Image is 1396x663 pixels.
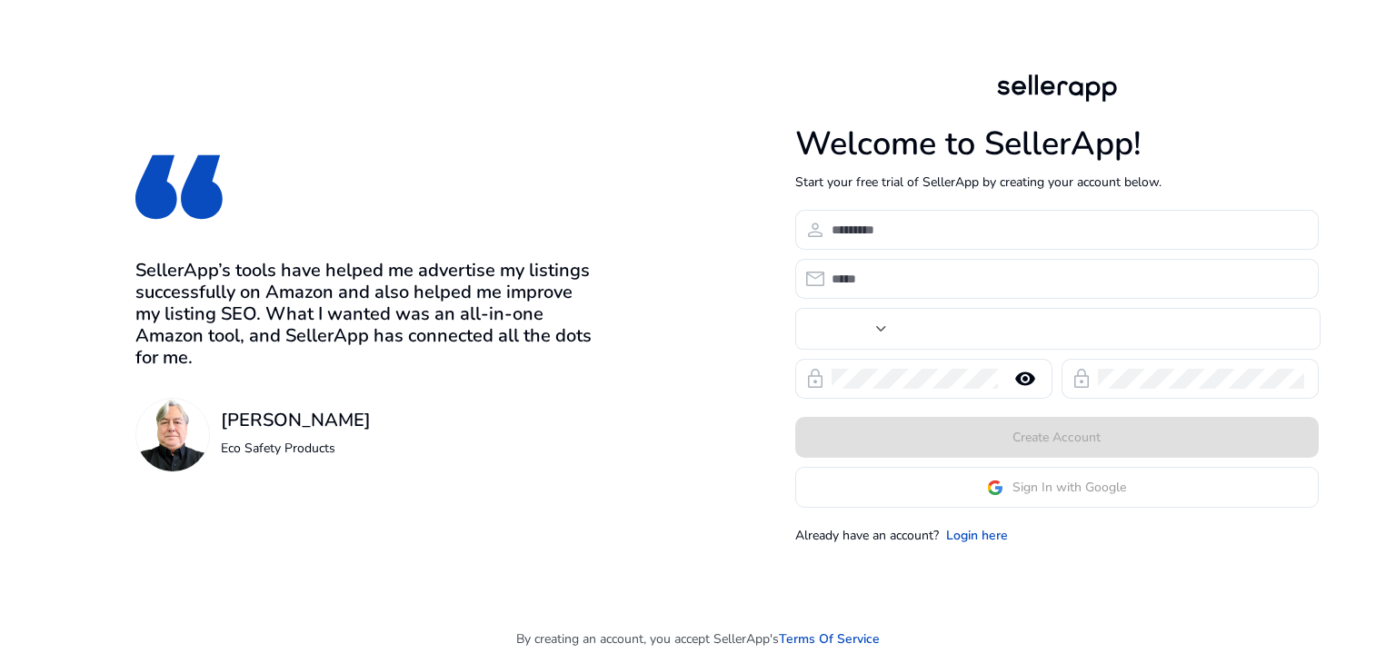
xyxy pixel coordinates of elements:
[221,439,371,458] p: Eco Safety Products
[946,526,1008,545] a: Login here
[804,219,826,241] span: person
[1071,368,1092,390] span: lock
[1003,368,1047,390] mat-icon: remove_red_eye
[804,268,826,290] span: email
[795,124,1319,163] h1: Welcome to SellerApp!
[221,410,371,431] h3: [PERSON_NAME]
[795,173,1319,192] p: Start your free trial of SellerApp by creating your account below.
[779,629,880,648] a: Terms Of Service
[135,260,601,369] h3: SellerApp’s tools have helped me advertise my listings successfully on Amazon and also helped me ...
[795,526,939,545] p: Already have an account?
[804,368,826,390] span: lock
